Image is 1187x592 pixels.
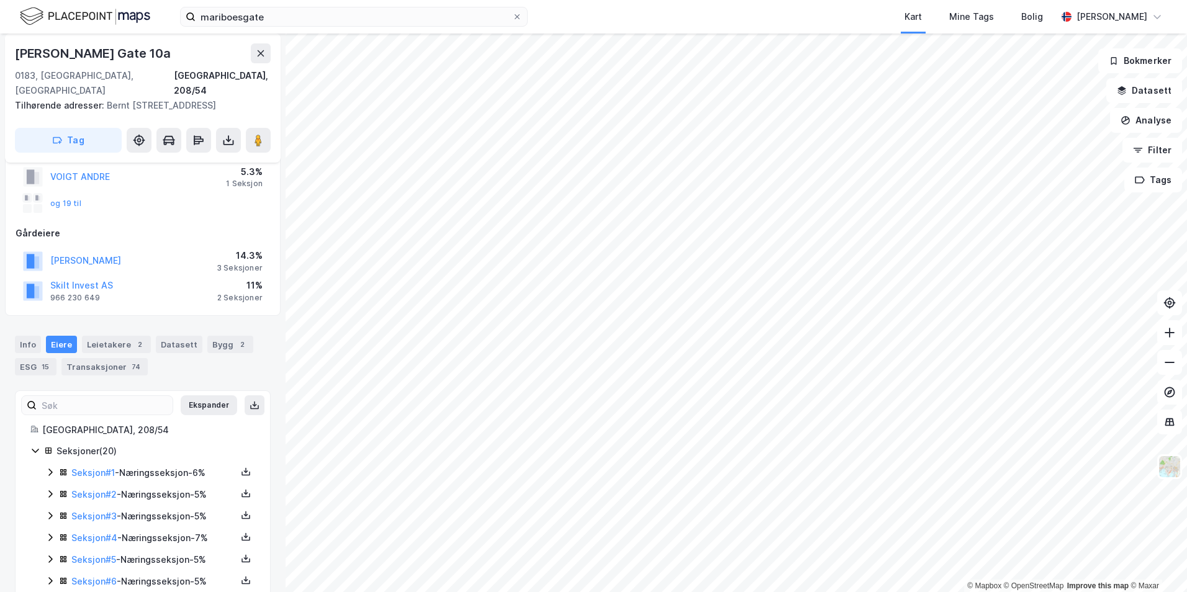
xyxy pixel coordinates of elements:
div: Bernt [STREET_ADDRESS] [15,98,261,113]
div: 2 [133,338,146,351]
div: Eiere [46,336,77,353]
div: Gårdeiere [16,226,270,241]
input: Søk på adresse, matrikkel, gårdeiere, leietakere eller personer [196,7,512,26]
div: [GEOGRAPHIC_DATA], 208/54 [174,68,271,98]
div: 5.3% [226,164,263,179]
div: Kart [905,9,922,24]
div: 1 Seksjon [226,179,263,189]
div: - Næringsseksjon - 6% [71,465,237,480]
img: logo.f888ab2527a4732fd821a326f86c7f29.svg [20,6,150,27]
div: 3 Seksjoner [217,263,263,273]
div: 11% [217,278,263,293]
iframe: Chat Widget [1125,532,1187,592]
div: 15 [39,361,52,373]
div: Datasett [156,336,202,353]
div: 0183, [GEOGRAPHIC_DATA], [GEOGRAPHIC_DATA] [15,68,174,98]
span: Tilhørende adresser: [15,100,107,110]
a: OpenStreetMap [1004,581,1064,590]
div: - Næringsseksjon - 7% [71,531,237,545]
div: - Næringsseksjon - 5% [71,574,237,589]
div: - Næringsseksjon - 5% [71,509,237,524]
div: Bolig [1021,9,1043,24]
div: Transaksjoner [61,358,148,375]
a: Seksjon#6 [71,576,117,586]
button: Datasett [1106,78,1182,103]
div: Seksjoner ( 20 ) [56,444,255,459]
a: Mapbox [967,581,1001,590]
div: 14.3% [217,248,263,263]
button: Tag [15,128,122,153]
div: 74 [129,361,143,373]
div: 2 [236,338,248,351]
a: Seksjon#5 [71,554,116,565]
button: Analyse [1110,108,1182,133]
a: Seksjon#3 [71,511,117,521]
div: - Næringsseksjon - 5% [71,552,237,567]
div: [PERSON_NAME] Gate 10a [15,43,173,63]
a: Seksjon#2 [71,489,117,500]
a: Seksjon#4 [71,532,117,543]
div: - Næringsseksjon - 5% [71,487,237,502]
div: [PERSON_NAME] [1076,9,1147,24]
div: 2 Seksjoner [217,293,263,303]
div: ESG [15,358,56,375]
button: Filter [1122,138,1182,163]
div: Leietakere [82,336,151,353]
div: [GEOGRAPHIC_DATA], 208/54 [42,423,255,437]
div: Mine Tags [949,9,994,24]
a: Improve this map [1067,581,1129,590]
button: Ekspander [181,395,237,415]
div: Info [15,336,41,353]
a: Seksjon#1 [71,467,115,478]
div: 966 230 649 [50,293,100,303]
div: Bygg [207,336,253,353]
img: Z [1158,455,1181,478]
button: Tags [1124,168,1182,192]
button: Bokmerker [1098,48,1182,73]
input: Søk [37,396,173,415]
